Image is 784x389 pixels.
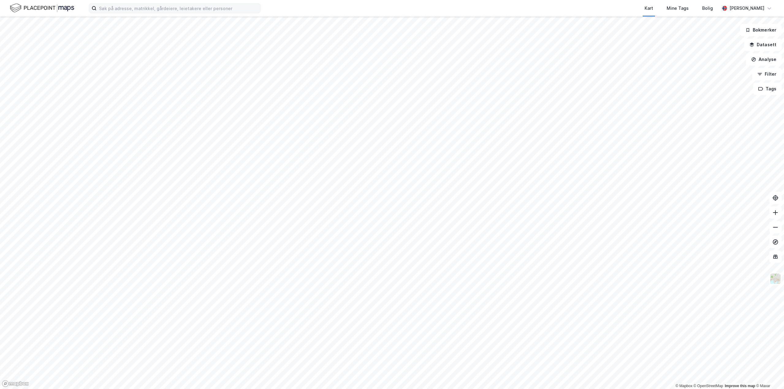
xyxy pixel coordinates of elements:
div: Mine Tags [667,5,689,12]
button: Bokmerker [740,24,782,36]
div: Kontrollprogram for chat [753,360,784,389]
div: [PERSON_NAME] [729,5,764,12]
button: Analyse [746,53,782,66]
button: Datasett [744,39,782,51]
img: logo.f888ab2527a4732fd821a326f86c7f29.svg [10,3,74,13]
input: Søk på adresse, matrikkel, gårdeiere, leietakere eller personer [97,4,260,13]
button: Filter [752,68,782,80]
iframe: Chat Widget [753,360,784,389]
a: Mapbox homepage [2,380,29,387]
a: Mapbox [676,384,692,388]
a: OpenStreetMap [694,384,723,388]
div: Bolig [702,5,713,12]
div: Kart [645,5,653,12]
img: Z [770,273,781,285]
a: Improve this map [725,384,755,388]
button: Tags [753,83,782,95]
